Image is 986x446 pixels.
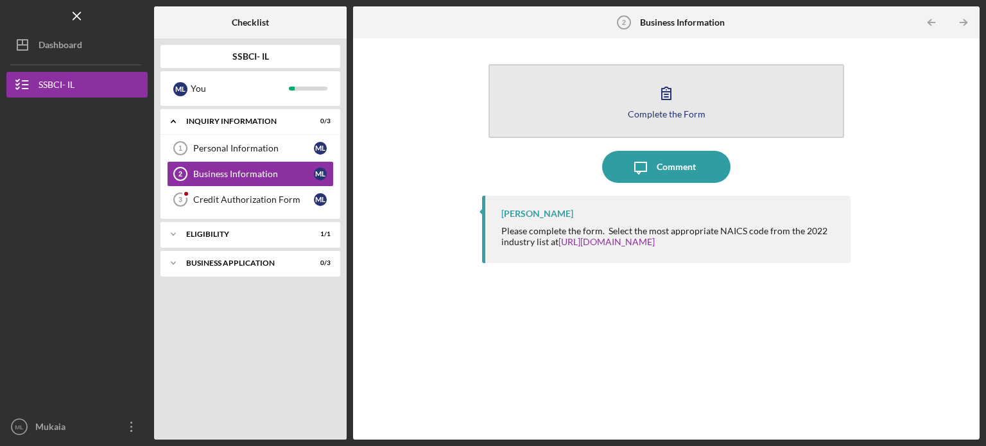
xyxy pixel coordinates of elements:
div: Eligibility [186,230,298,238]
div: Credit Authorization Form [193,194,314,205]
button: Complete the Form [489,64,844,138]
button: SSBCI- IL [6,72,148,98]
a: 3Credit Authorization FormML [167,187,334,212]
div: SSBCI- IL [39,72,74,101]
div: M L [314,193,327,206]
div: Inquiry Information [186,117,298,125]
div: Complete the Form [628,109,705,119]
div: Dashboard [39,32,82,61]
text: ML [15,424,24,431]
button: Comment [602,151,731,183]
div: 0 / 3 [307,117,331,125]
b: Business Information [640,17,725,28]
a: [URL][DOMAIN_NAME] [558,236,655,247]
div: M L [314,142,327,155]
div: Comment [657,151,696,183]
div: Business Application [186,259,298,267]
a: 1Personal InformationML [167,135,334,161]
div: Personal Information [193,143,314,153]
div: 0 / 3 [307,259,331,267]
div: [PERSON_NAME] [501,209,573,219]
div: 1 / 1 [307,230,331,238]
div: M L [173,82,187,96]
tspan: 2 [622,19,626,26]
tspan: 1 [178,144,182,152]
p: Please complete the form. Select the most appropriate NAICS code from the 2022 industry list at [501,225,838,247]
div: Business Information [193,169,314,179]
tspan: 2 [178,170,182,178]
div: M L [314,167,327,180]
b: SSBCI- IL [232,51,269,62]
button: MLMukaia [PERSON_NAME] [6,414,148,440]
b: Checklist [232,17,269,28]
div: You [191,78,289,99]
button: Dashboard [6,32,148,58]
tspan: 3 [178,196,182,203]
a: 2Business InformationML [167,161,334,187]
